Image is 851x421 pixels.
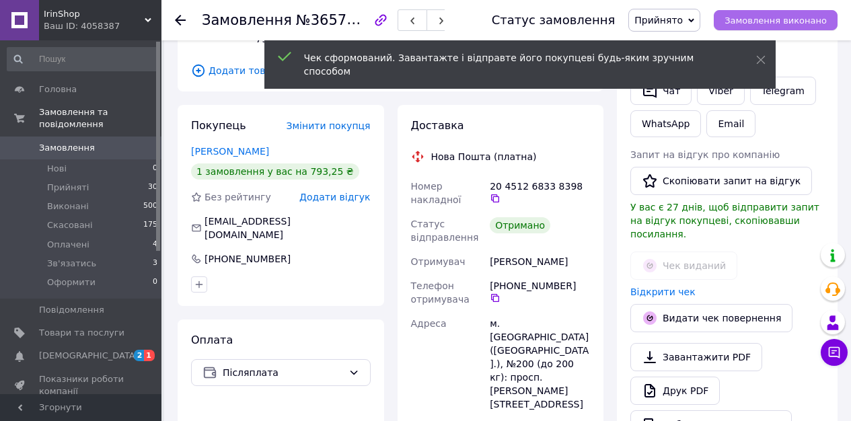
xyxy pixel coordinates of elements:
[153,163,157,175] span: 0
[223,365,343,380] span: Післяплата
[39,142,95,154] span: Замовлення
[175,13,186,27] div: Повернутися назад
[750,77,816,105] a: Telegram
[411,119,464,132] span: Доставка
[191,334,233,346] span: Оплата
[725,15,827,26] span: Замовлення виконано
[428,150,540,163] div: Нова Пошта (платна)
[39,83,77,95] span: Головна
[44,8,145,20] span: IrinShop
[487,311,593,416] div: м. [GEOGRAPHIC_DATA] ([GEOGRAPHIC_DATA].), №200 (до 200 кг): просп. [PERSON_NAME][STREET_ADDRESS]
[191,119,246,132] span: Покупець
[630,343,762,371] a: Завантажити PDF
[47,182,89,194] span: Прийняті
[299,192,370,202] span: Додати відгук
[47,276,96,289] span: Оформити
[630,286,696,297] a: Відкрити чек
[143,200,157,213] span: 500
[492,13,616,27] div: Статус замовлення
[630,304,792,332] button: Видати чек повернення
[487,250,593,274] div: [PERSON_NAME]
[47,200,89,213] span: Виконані
[630,110,701,137] a: WhatsApp
[39,304,104,316] span: Повідомлення
[47,239,89,251] span: Оплачені
[630,149,780,160] span: Запит на відгук про компанію
[7,47,159,71] input: Пошук
[39,373,124,397] span: Показники роботи компанії
[203,252,292,266] div: [PHONE_NUMBER]
[706,110,755,137] button: Email
[47,163,67,175] span: Нові
[634,15,683,26] span: Прийнято
[144,350,155,361] span: 1
[411,280,470,305] span: Телефон отримувача
[39,106,161,130] span: Замовлення та повідомлення
[191,163,359,180] div: 1 замовлення у вас на 793,25 ₴
[153,258,157,270] span: 3
[411,318,447,329] span: Адреса
[143,219,157,231] span: 175
[134,350,145,361] span: 2
[44,20,161,32] div: Ваш ID: 4058387
[714,10,838,30] button: Замовлення виконано
[630,202,819,239] span: У вас є 27 днів, щоб відправити запит на відгук покупцеві, скопіювавши посилання.
[191,146,269,157] a: [PERSON_NAME]
[411,181,461,205] span: Номер накладної
[411,219,479,243] span: Статус відправлення
[630,167,812,195] button: Скопіювати запит на відгук
[153,239,157,251] span: 4
[39,350,139,362] span: [DEMOGRAPHIC_DATA]
[205,192,271,202] span: Без рейтингу
[153,276,157,289] span: 0
[304,51,723,78] div: Чек сформований. Завантажте і відправте його покупцеві будь-яким зручним способом
[821,339,848,366] button: Чат з покупцем
[202,12,292,28] span: Замовлення
[191,63,590,78] span: Додати товар
[411,256,466,267] span: Отримувач
[47,258,96,270] span: Зв'язатись
[296,11,392,28] span: №365778375
[490,180,590,204] div: 20 4512 6833 8398
[490,279,590,303] div: [PHONE_NUMBER]
[630,377,720,405] a: Друк PDF
[287,120,371,131] span: Змінити покупця
[39,327,124,339] span: Товари та послуги
[148,182,157,194] span: 30
[205,216,291,240] span: [EMAIL_ADDRESS][DOMAIN_NAME]
[47,219,93,231] span: Скасовані
[490,217,550,233] div: Отримано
